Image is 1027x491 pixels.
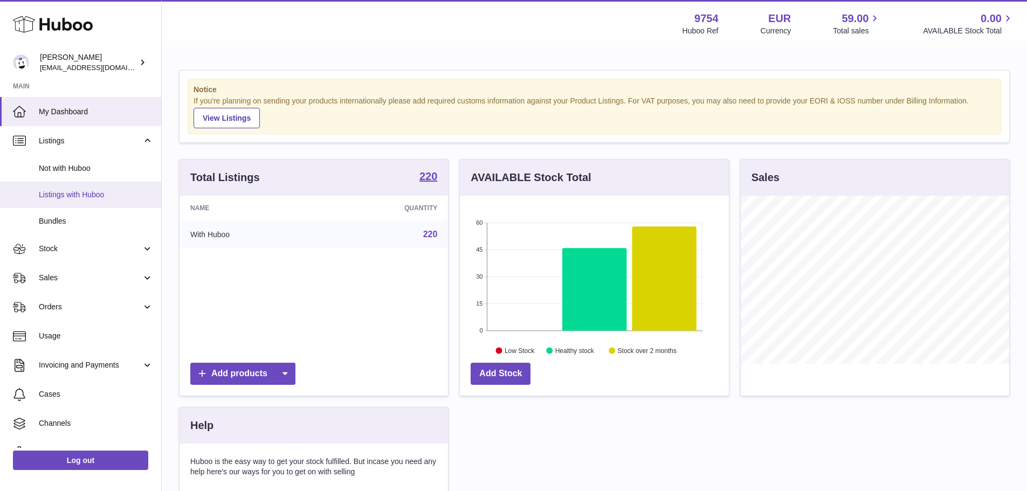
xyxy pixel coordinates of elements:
[39,163,153,174] span: Not with Huboo
[419,171,437,182] strong: 220
[761,26,791,36] div: Currency
[505,347,535,354] text: Low Stock
[190,170,260,185] h3: Total Listings
[694,11,719,26] strong: 9754
[39,216,153,226] span: Bundles
[618,347,677,354] text: Stock over 2 months
[190,363,295,385] a: Add products
[180,220,321,248] td: With Huboo
[842,11,869,26] span: 59.00
[180,196,321,220] th: Name
[471,363,530,385] a: Add Stock
[752,170,780,185] h3: Sales
[477,300,483,307] text: 15
[833,26,881,36] span: Total sales
[923,26,1014,36] span: AVAILABLE Stock Total
[39,107,153,117] span: My Dashboard
[39,389,153,399] span: Cases
[419,171,437,184] a: 220
[683,26,719,36] div: Huboo Ref
[194,108,260,128] a: View Listings
[833,11,881,36] a: 59.00 Total sales
[13,451,148,470] a: Log out
[194,96,995,128] div: If you're planning on sending your products internationally please add required customs informati...
[471,170,591,185] h3: AVAILABLE Stock Total
[981,11,1002,26] span: 0.00
[923,11,1014,36] a: 0.00 AVAILABLE Stock Total
[555,347,595,354] text: Healthy stock
[768,11,791,26] strong: EUR
[39,360,142,370] span: Invoicing and Payments
[39,190,153,200] span: Listings with Huboo
[477,246,483,253] text: 45
[477,219,483,226] text: 60
[13,54,29,71] img: internalAdmin-9754@internal.huboo.com
[39,302,142,312] span: Orders
[40,63,158,72] span: [EMAIL_ADDRESS][DOMAIN_NAME]
[40,52,137,73] div: [PERSON_NAME]
[190,457,437,477] p: Huboo is the easy way to get your stock fulfilled. But incase you need any help here's our ways f...
[423,230,438,239] a: 220
[39,273,142,283] span: Sales
[480,327,483,334] text: 0
[39,418,153,428] span: Channels
[39,447,153,458] span: Settings
[190,418,213,433] h3: Help
[477,273,483,280] text: 30
[39,244,142,254] span: Stock
[39,331,153,341] span: Usage
[39,136,142,146] span: Listings
[321,196,448,220] th: Quantity
[194,85,995,95] strong: Notice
